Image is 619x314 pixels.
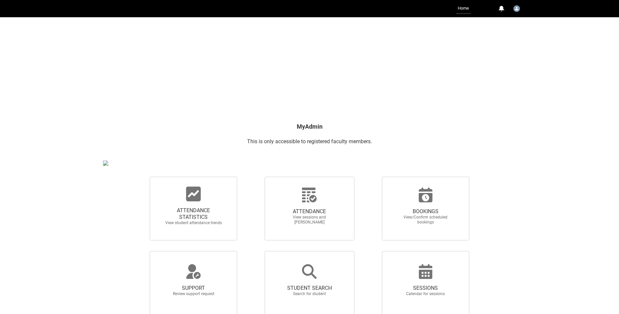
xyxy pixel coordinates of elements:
[396,215,455,225] span: View/Confirm scheduled bookings
[280,291,338,296] span: Search for student
[512,3,522,13] button: User Profile Alex.Aldrich
[280,285,338,291] span: STUDENT SEARCH
[103,160,108,166] img: REDU_GREY_LINE
[280,215,338,225] span: View sessions and [PERSON_NAME]
[164,220,223,225] span: View student attendance trends
[396,291,455,296] span: Calendar for sessions
[164,285,223,291] span: SUPPORT
[247,138,372,145] span: This is only accessible to registered faculty members.
[103,122,516,131] h2: MyAdmin
[164,291,223,296] span: Review support request
[164,207,223,220] span: ATTENDANCE STATISTICS
[396,208,455,215] span: BOOKINGS
[280,208,338,215] span: ATTENDANCE
[456,3,471,14] a: Home
[396,285,455,291] span: SESSIONS
[513,5,520,12] img: Alex.Aldrich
